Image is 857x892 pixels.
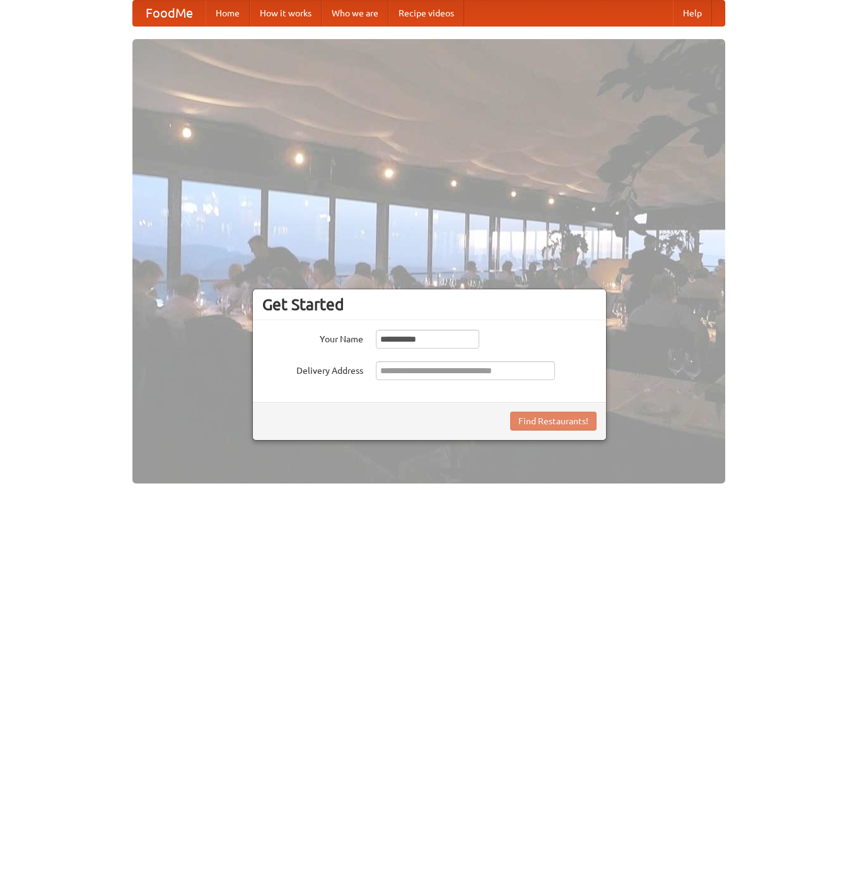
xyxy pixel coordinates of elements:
[510,412,597,431] button: Find Restaurants!
[250,1,322,26] a: How it works
[262,295,597,314] h3: Get Started
[673,1,712,26] a: Help
[388,1,464,26] a: Recipe videos
[322,1,388,26] a: Who we are
[206,1,250,26] a: Home
[262,330,363,345] label: Your Name
[133,1,206,26] a: FoodMe
[262,361,363,377] label: Delivery Address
